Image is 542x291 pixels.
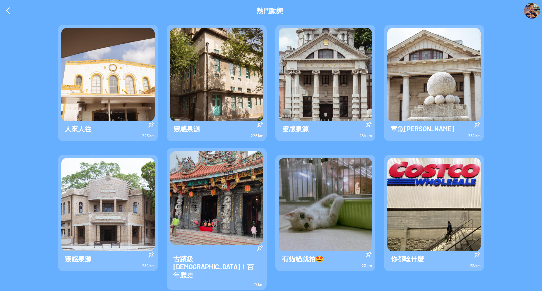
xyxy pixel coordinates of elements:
span: 23 km [362,263,372,268]
span: 284 km [142,263,155,268]
span: 人來人往 [61,121,95,136]
img: Visruth.jpg not found [387,158,481,251]
img: Visruth.jpg not found [387,28,481,121]
img: Visruth.jpg not found [524,3,540,19]
span: 284 km [359,133,372,138]
img: Visruth.jpg not found [61,28,155,121]
img: Visruth.jpg not found [279,28,372,121]
img: Visruth.jpg not found [61,158,155,251]
span: 156 km [469,263,481,268]
img: Visruth.jpg not found [170,151,263,245]
span: 你都唸什麼 [387,251,427,266]
span: 有貓貓就拍🤩 [279,251,327,266]
span: 章魚[PERSON_NAME] [387,121,458,136]
img: Visruth.jpg not found [170,28,263,121]
span: 靈感泉源 [61,251,95,266]
span: 靈感泉源 [170,121,203,136]
span: 225 km [142,133,155,138]
p: 熱門動態 [257,7,283,15]
span: 47 km [253,282,263,287]
span: 226 km [251,133,263,138]
span: 古蹟級[DEMOGRAPHIC_DATA]！百年歷史 [170,251,263,282]
span: 284 km [468,133,481,138]
img: Visruth.jpg not found [279,158,372,251]
span: 靈感泉源 [279,121,312,136]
